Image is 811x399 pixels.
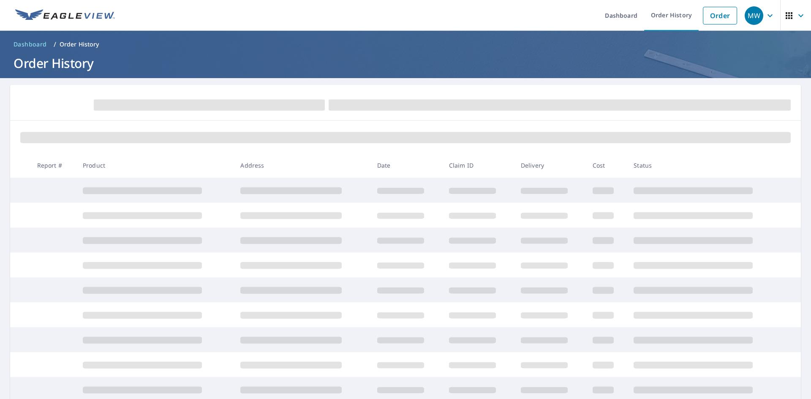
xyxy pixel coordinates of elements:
th: Date [370,153,442,178]
th: Delivery [514,153,586,178]
th: Cost [586,153,627,178]
img: EV Logo [15,9,115,22]
div: MW [745,6,763,25]
a: Order [703,7,737,24]
th: Status [627,153,785,178]
nav: breadcrumb [10,38,801,51]
th: Product [76,153,234,178]
th: Report # [30,153,76,178]
span: Dashboard [14,40,47,49]
a: Dashboard [10,38,50,51]
th: Address [234,153,370,178]
li: / [54,39,56,49]
p: Order History [60,40,99,49]
th: Claim ID [442,153,514,178]
h1: Order History [10,54,801,72]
